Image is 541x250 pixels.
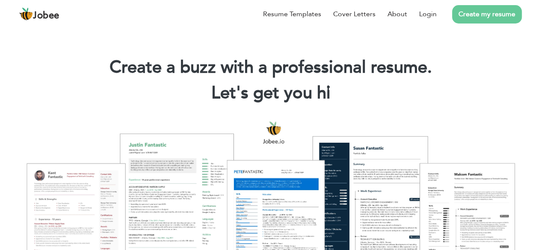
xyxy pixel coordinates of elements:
[387,9,407,19] a: About
[333,9,375,19] a: Cover Letters
[19,7,33,21] img: jobee.io
[13,82,528,104] h2: Let's
[253,81,331,105] span: get you hi
[33,11,59,21] span: Jobee
[263,9,321,19] a: Resume Templates
[419,9,437,19] a: Login
[19,7,59,21] a: Jobee
[452,5,522,24] a: Create my resume
[13,56,528,79] h1: Create a buzz with a professional resume.
[326,81,330,105] span: |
